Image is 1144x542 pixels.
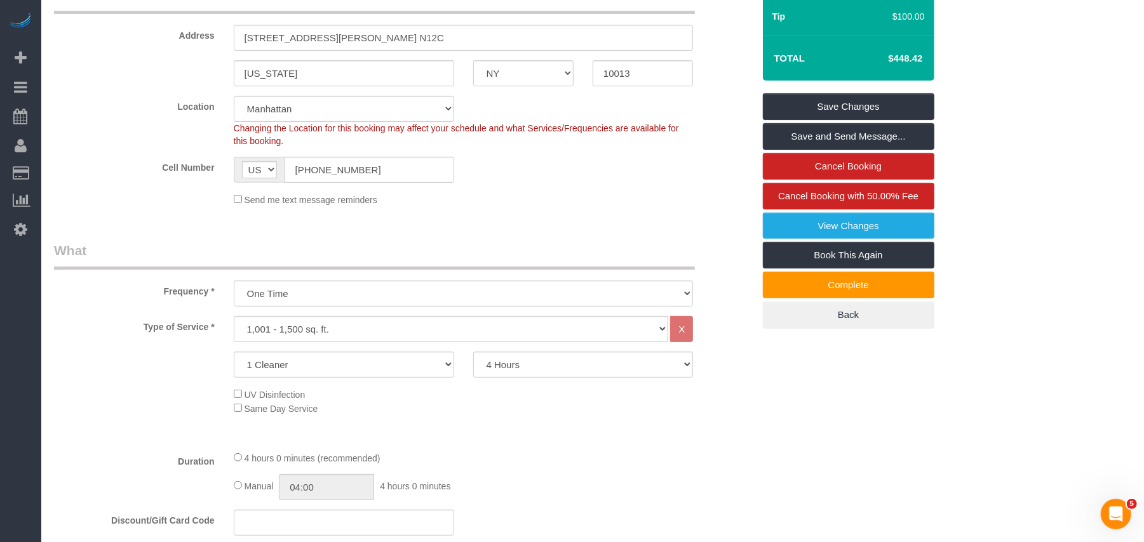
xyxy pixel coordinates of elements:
[772,10,786,23] label: Tip
[44,25,224,42] label: Address
[593,60,693,86] input: Zip Code
[245,390,306,400] span: UV Disinfection
[763,272,934,298] a: Complete
[763,213,934,239] a: View Changes
[44,157,224,174] label: Cell Number
[1101,499,1131,529] iframe: Intercom live chat
[763,183,934,209] a: Cancel Booking with 50.00% Fee
[763,123,934,150] a: Save and Send Message...
[54,241,695,270] legend: What
[245,195,377,205] span: Send me text message reminders
[8,13,33,30] img: Automaid Logo
[245,453,380,463] span: 4 hours 0 minutes (recommended)
[763,242,934,268] a: Book This Again
[285,157,454,183] input: Cell Number
[44,316,224,333] label: Type of Service *
[1127,499,1137,509] span: 5
[234,60,454,86] input: City
[763,153,934,180] a: Cancel Booking
[887,10,924,23] div: $100.00
[774,53,805,63] strong: Total
[850,53,922,64] h4: $448.42
[778,190,919,201] span: Cancel Booking with 50.00% Fee
[234,123,679,146] span: Changing the Location for this booking may affect your schedule and what Services/Frequencies are...
[44,281,224,298] label: Frequency *
[245,481,274,491] span: Manual
[245,404,318,414] span: Same Day Service
[44,96,224,113] label: Location
[763,301,934,328] a: Back
[44,510,224,527] label: Discount/Gift Card Code
[763,93,934,120] a: Save Changes
[44,451,224,468] label: Duration
[380,481,450,491] span: 4 hours 0 minutes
